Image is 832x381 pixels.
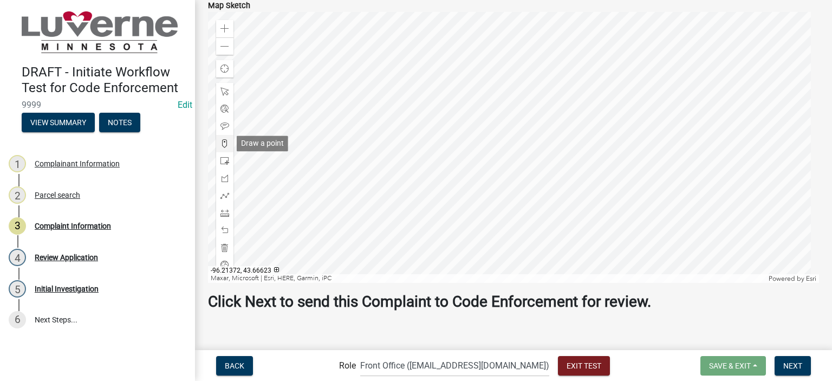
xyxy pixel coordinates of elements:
[9,186,26,204] div: 2
[775,356,811,376] button: Next
[22,119,95,128] wm-modal-confirm: Summary
[339,361,356,370] label: Role
[9,249,26,266] div: 4
[567,361,601,370] span: Exit Test
[225,361,244,370] span: Back
[178,100,192,110] a: Edit
[35,160,120,167] div: Complainant Information
[99,119,140,128] wm-modal-confirm: Notes
[237,135,288,151] div: Draw a point
[806,275,816,282] a: Esri
[216,356,253,376] button: Back
[700,356,766,376] button: Save & Exit
[22,113,95,132] button: View Summary
[216,20,233,37] div: Zoom in
[709,361,751,370] span: Save & Exit
[216,60,233,78] div: Find my location
[35,222,111,230] div: Complaint Information
[766,274,819,283] div: Powered by
[22,11,178,53] img: City of Luverne, Minnesota
[22,64,186,96] h4: DRAFT - Initiate Workflow Test for Code Enforcement
[558,356,610,376] button: Exit Test
[22,100,173,110] span: 9999
[9,311,26,328] div: 6
[208,274,766,283] div: Maxar, Microsoft | Esri, HERE, Garmin, iPC
[99,113,140,132] button: Notes
[9,155,26,172] div: 1
[208,2,250,10] label: Map Sketch
[9,280,26,298] div: 5
[35,191,80,199] div: Parcel search
[216,37,233,55] div: Zoom out
[35,254,98,261] div: Review Application
[783,361,802,370] span: Next
[178,100,192,110] wm-modal-confirm: Edit Application Number
[208,293,651,311] strong: Click Next to send this Complaint to Code Enforcement for review.
[9,217,26,235] div: 3
[35,285,99,293] div: Initial Investigation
